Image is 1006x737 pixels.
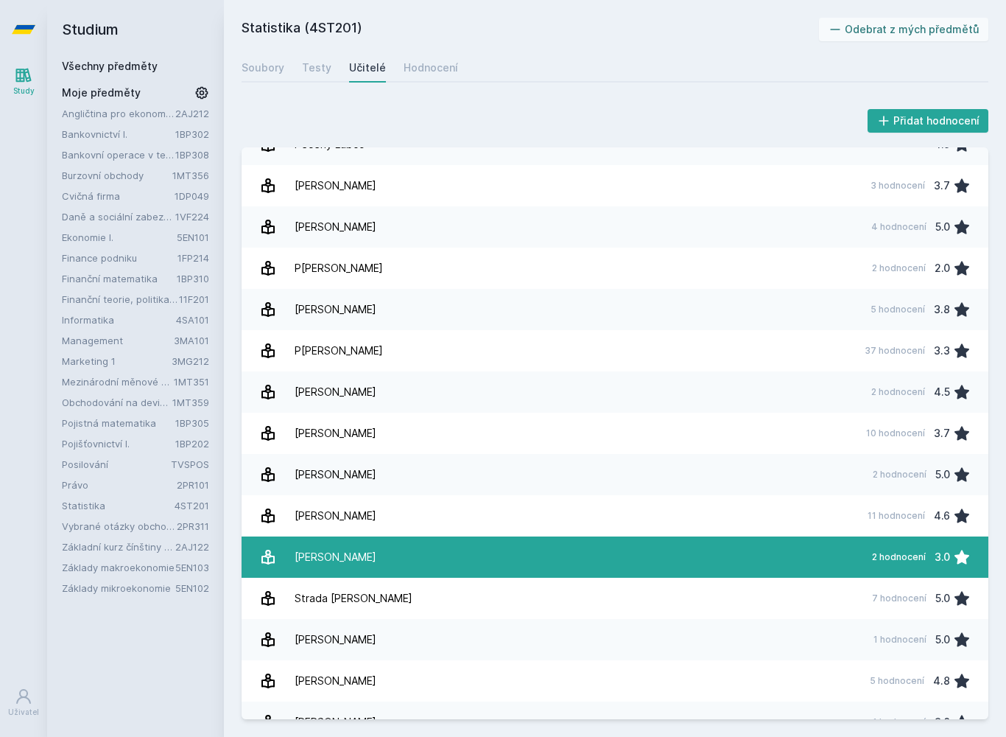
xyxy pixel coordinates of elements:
[933,666,950,696] div: 4.8
[868,510,925,522] div: 11 hodnocení
[934,501,950,531] div: 4.6
[62,478,177,492] a: Právo
[872,593,926,604] div: 7 hodnocení
[935,708,950,737] div: 3.0
[62,416,175,430] a: Pojistná matematika
[172,355,209,367] a: 3MG212
[62,395,172,410] a: Obchodování na devizovém trhu
[935,212,950,242] div: 5.0
[175,190,209,202] a: 1DP049
[175,500,209,511] a: 4ST201
[935,254,950,283] div: 2.0
[3,59,44,104] a: Study
[62,374,174,389] a: Mezinárodní měnové a finanční instituce
[175,149,209,161] a: 1BP308
[62,581,175,595] a: Základy mikroekonomie
[242,206,988,248] a: [PERSON_NAME] 4 hodnocení 5.0
[175,128,209,140] a: 1BP302
[870,180,925,192] div: 3 hodnocení
[934,419,950,448] div: 3.7
[62,106,175,121] a: Angličtina pro ekonomická studia 2 (B2/C1)
[242,18,819,41] h2: Statistika (4ST201)
[242,248,988,289] a: P[PERSON_NAME] 2 hodnocení 2.0
[295,460,376,489] div: [PERSON_NAME]
[295,584,412,613] div: Strada [PERSON_NAME]
[62,333,174,348] a: Management
[873,634,926,646] div: 1 hodnocení
[934,377,950,407] div: 4.5
[171,458,209,470] a: TVSPOS
[172,397,209,408] a: 1MT359
[295,542,376,572] div: [PERSON_NAME]
[302,53,331,83] a: Testy
[175,541,209,553] a: 2AJ122
[62,292,179,307] a: Finanční teorie, politika a instituce
[242,165,988,206] a: [PERSON_NAME] 3 hodnocení 3.7
[295,708,376,737] div: [PERSON_NAME]
[62,85,141,100] span: Moje předměty
[935,584,950,613] div: 5.0
[62,209,175,224] a: Daně a sociální zabezpečení
[935,625,950,654] div: 5.0
[295,625,376,654] div: [PERSON_NAME]
[242,371,988,413] a: [PERSON_NAME] 2 hodnocení 4.5
[866,427,925,439] div: 10 hodnocení
[242,454,988,495] a: [PERSON_NAME] 2 hodnocení 5.0
[295,419,376,448] div: [PERSON_NAME]
[819,18,989,41] button: Odebrat z mých předmětů
[295,666,376,696] div: [PERSON_NAME]
[62,127,175,142] a: Bankovnictví I.
[62,560,175,575] a: Základy makroekonomie
[935,542,950,572] div: 3.0
[177,252,209,264] a: 1FP214
[177,520,209,532] a: 2PR311
[175,108,209,119] a: 2AJ212
[872,551,926,563] div: 2 hodnocení
[175,211,209,223] a: 1VF224
[174,376,209,388] a: 1MT351
[934,171,950,200] div: 3.7
[62,312,176,327] a: Informatika
[242,495,988,537] a: [PERSON_NAME] 11 hodnocení 4.6
[13,85,35,97] div: Study
[349,60,386,75] div: Učitelé
[295,336,383,366] div: P[PERSON_NAME]
[242,578,988,619] a: Strada [PERSON_NAME] 7 hodnocení 5.0
[295,254,383,283] div: P[PERSON_NAME]
[175,417,209,429] a: 1BP305
[295,377,376,407] div: [PERSON_NAME]
[175,582,209,594] a: 5EN102
[404,60,458,75] div: Hodnocení
[3,680,44,725] a: Uživatel
[175,438,209,450] a: 1BP202
[8,707,39,718] div: Uživatel
[872,262,926,274] div: 2 hodnocení
[62,539,175,554] a: Základní kurz čínštiny B (A1)
[177,479,209,491] a: 2PR101
[62,189,175,203] a: Cvičná firma
[174,335,209,346] a: 3MA101
[868,109,989,133] button: Přidat hodnocení
[62,498,175,513] a: Statistika
[865,345,925,357] div: 37 hodnocení
[934,295,950,324] div: 3.8
[242,660,988,702] a: [PERSON_NAME] 5 hodnocení 4.8
[295,171,376,200] div: [PERSON_NAME]
[873,469,926,481] div: 2 hodnocení
[62,147,175,162] a: Bankovní operace v teorii a praxi
[62,251,177,265] a: Finance podniku
[242,60,284,75] div: Soubory
[935,460,950,489] div: 5.0
[242,537,988,578] a: [PERSON_NAME] 2 hodnocení 3.0
[295,295,376,324] div: [PERSON_NAME]
[934,336,950,366] div: 3.3
[242,330,988,371] a: P[PERSON_NAME] 37 hodnocení 3.3
[62,519,177,534] a: Vybrané otázky obchodního práva
[870,675,924,687] div: 5 hodnocení
[242,289,988,330] a: [PERSON_NAME] 5 hodnocení 3.8
[873,716,926,728] div: 1 hodnocení
[242,413,988,454] a: [PERSON_NAME] 10 hodnocení 3.7
[62,457,171,472] a: Posilování
[870,304,925,315] div: 5 hodnocení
